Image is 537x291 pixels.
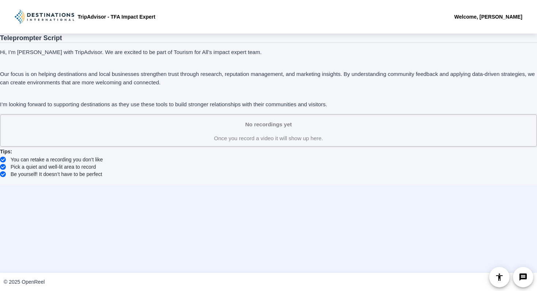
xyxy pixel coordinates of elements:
img: OpenReel logo [15,9,74,24]
p: No recordings yet [8,120,529,129]
p: TripAdvisor - TFA Impact Expert [78,12,156,21]
div: © 2025 OpenReel [4,278,45,286]
div: Welcome, [PERSON_NAME] [454,12,522,21]
div: Once you record a video it will show up here. [8,120,529,142]
mat-icon: message [519,273,528,282]
mat-icon: accessibility [495,273,504,282]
